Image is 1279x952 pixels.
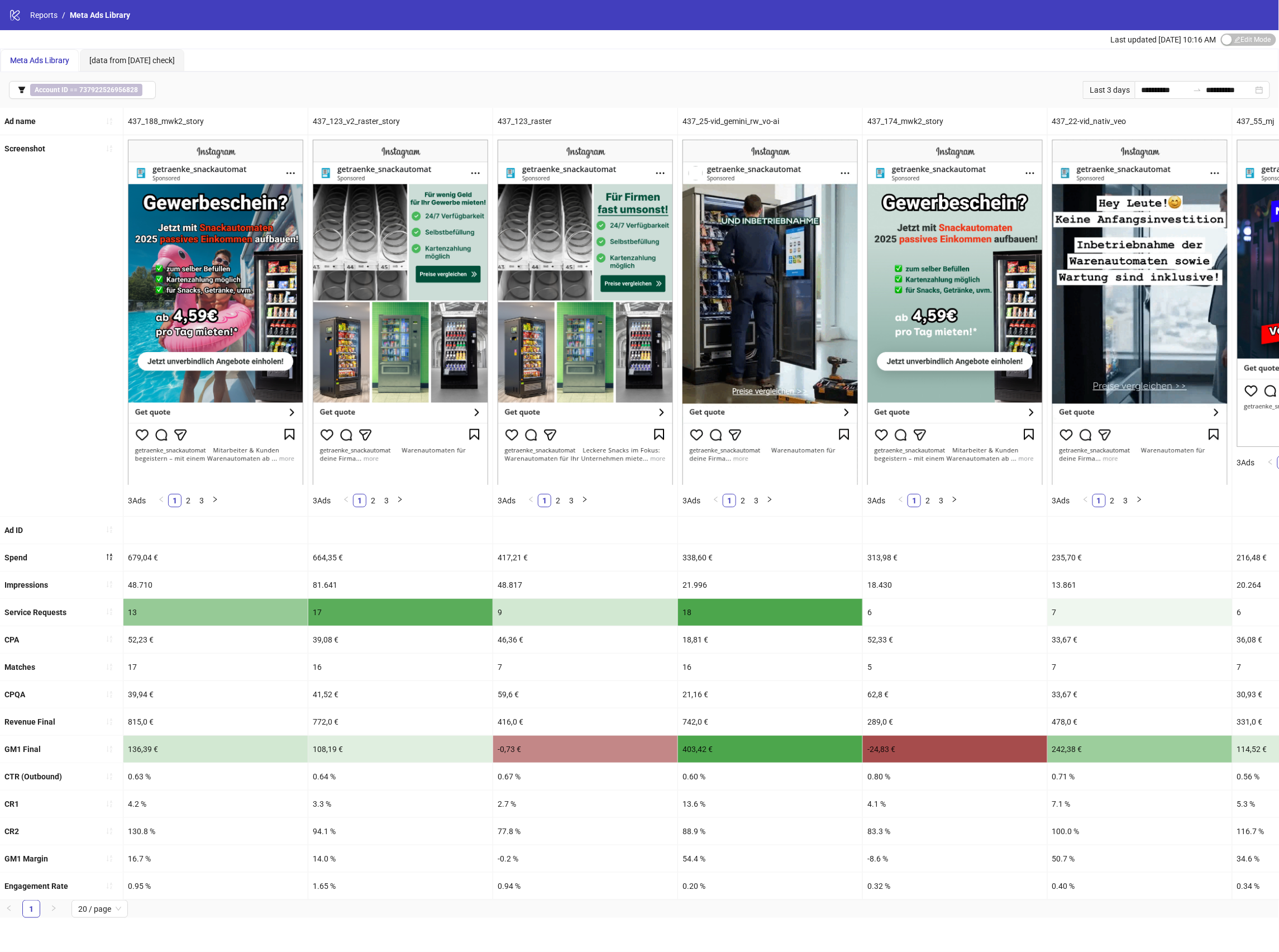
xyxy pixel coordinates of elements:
span: 3 Ads [1237,458,1255,467]
a: 1 [23,901,40,917]
div: 39,94 € [123,681,308,708]
div: 437_123_raster [493,108,677,135]
span: 20 / page [78,901,121,917]
div: 5 [863,654,1047,680]
div: 772,0 € [308,708,493,735]
div: 16 [678,654,862,680]
span: left [343,496,350,503]
div: 338,60 € [678,544,862,571]
div: 81.641 [308,572,493,598]
div: 815,0 € [123,708,308,735]
li: 1 [723,494,736,507]
div: 18,81 € [678,626,862,653]
div: 664,35 € [308,544,493,571]
li: 2 [182,494,195,507]
span: right [212,496,218,503]
div: 0.67 % [493,763,677,790]
span: sort-ascending [106,773,113,780]
span: to [1193,85,1202,94]
b: CPA [4,635,19,644]
div: 437_174_mwk2_story [863,108,1047,135]
div: 108,19 € [308,736,493,763]
img: Screenshot 120232113787180338 [1052,140,1228,484]
span: sort-ascending [106,882,113,890]
a: 3 [1120,494,1132,507]
span: sort-ascending [106,855,113,863]
b: Spend [4,553,27,562]
button: left [1264,456,1277,469]
b: 737922526956828 [79,86,138,94]
b: CPQA [4,690,25,699]
span: sort-ascending [106,526,113,534]
span: left [528,496,534,503]
span: == [30,84,142,96]
button: right [1133,494,1146,507]
a: 2 [922,494,934,507]
li: Previous Page [155,494,168,507]
li: Next Page [948,494,961,507]
div: 41,52 € [308,681,493,708]
span: sort-ascending [106,663,113,671]
a: 1 [1093,494,1105,507]
div: 478,0 € [1048,708,1232,735]
li: 3 [195,494,208,507]
li: Next Page [208,494,222,507]
div: 4.1 % [863,791,1047,817]
li: Previous Page [1264,456,1277,469]
div: 0.64 % [308,763,493,790]
div: 94.1 % [308,818,493,845]
button: right [763,494,776,507]
b: Matches [4,663,35,672]
span: sort-ascending [106,635,113,643]
div: 0.63 % [123,763,308,790]
div: 17 [123,654,308,680]
li: 1 [353,494,366,507]
b: Engagement Rate [4,882,68,891]
li: 1 [538,494,551,507]
a: 3 [935,494,947,507]
li: 3 [934,494,948,507]
a: 2 [552,494,564,507]
div: 289,0 € [863,708,1047,735]
div: 62,8 € [863,681,1047,708]
span: sort-ascending [106,745,113,753]
div: 13.861 [1048,572,1232,598]
li: 2 [736,494,750,507]
button: right [45,900,63,918]
div: 14.0 % [308,845,493,872]
li: 3 [565,494,578,507]
b: Account ID [35,86,68,94]
div: 0.71 % [1048,763,1232,790]
span: sort-ascending [106,608,113,616]
div: 0.32 % [863,873,1047,899]
button: left [1079,494,1092,507]
div: 4.2 % [123,791,308,817]
div: 21,16 € [678,681,862,708]
li: 2 [551,494,565,507]
li: Next Page [763,494,776,507]
div: 88.9 % [678,818,862,845]
button: right [393,494,407,507]
a: 3 [750,494,762,507]
div: -24,83 € [863,736,1047,763]
div: 1.65 % [308,873,493,899]
div: 33,67 € [1048,626,1232,653]
li: Next Page [45,900,63,918]
span: right [581,496,588,503]
li: Next Page [393,494,407,507]
div: 416,0 € [493,708,677,735]
b: GM1 Final [4,745,41,754]
span: Meta Ads Library [70,11,130,20]
span: right [766,496,773,503]
a: 1 [908,494,920,507]
b: Screenshot [4,144,45,153]
span: left [158,496,165,503]
b: CTR (Outbound) [4,772,62,781]
div: 0.60 % [678,763,862,790]
div: 0.20 % [678,873,862,899]
li: 1 [1092,494,1106,507]
span: 3 Ads [498,496,516,505]
div: 18.430 [863,572,1047,598]
div: Page Size [71,900,128,918]
div: 7.1 % [1048,791,1232,817]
